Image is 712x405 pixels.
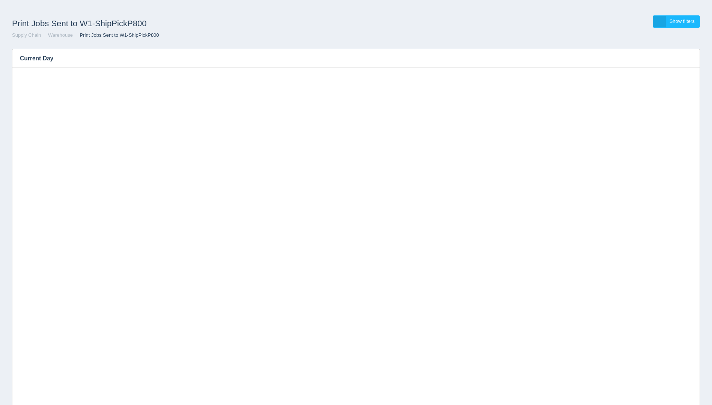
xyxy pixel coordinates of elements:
span: Show filters [670,18,695,24]
a: Show filters [653,15,700,28]
a: Warehouse [48,32,73,38]
h1: Print Jobs Sent to W1-ShipPickP800 [12,15,356,32]
li: Print Jobs Sent to W1-ShipPickP800 [74,32,159,39]
a: Supply Chain [12,32,41,38]
h3: Current Day [12,49,677,68]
